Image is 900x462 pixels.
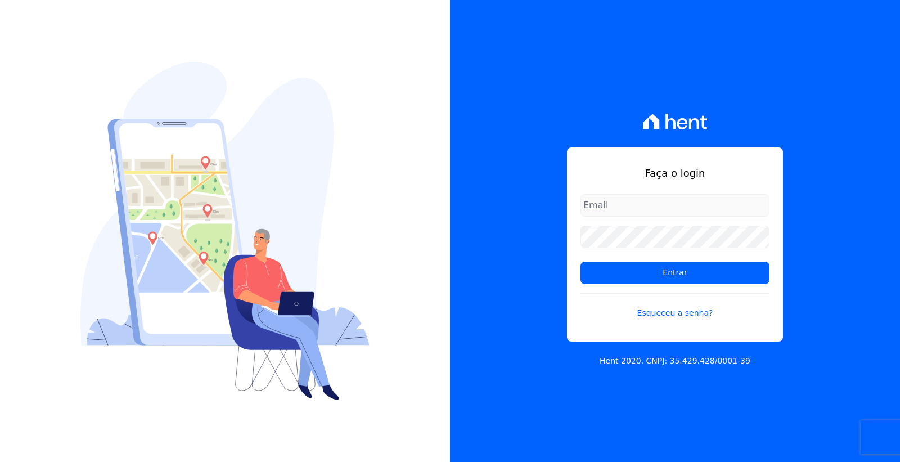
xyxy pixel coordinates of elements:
img: Login [80,62,370,400]
p: Hent 2020. CNPJ: 35.429.428/0001-39 [600,355,750,367]
input: Email [580,194,769,217]
h1: Faça o login [580,165,769,181]
input: Entrar [580,262,769,284]
a: Esqueceu a senha? [580,293,769,319]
